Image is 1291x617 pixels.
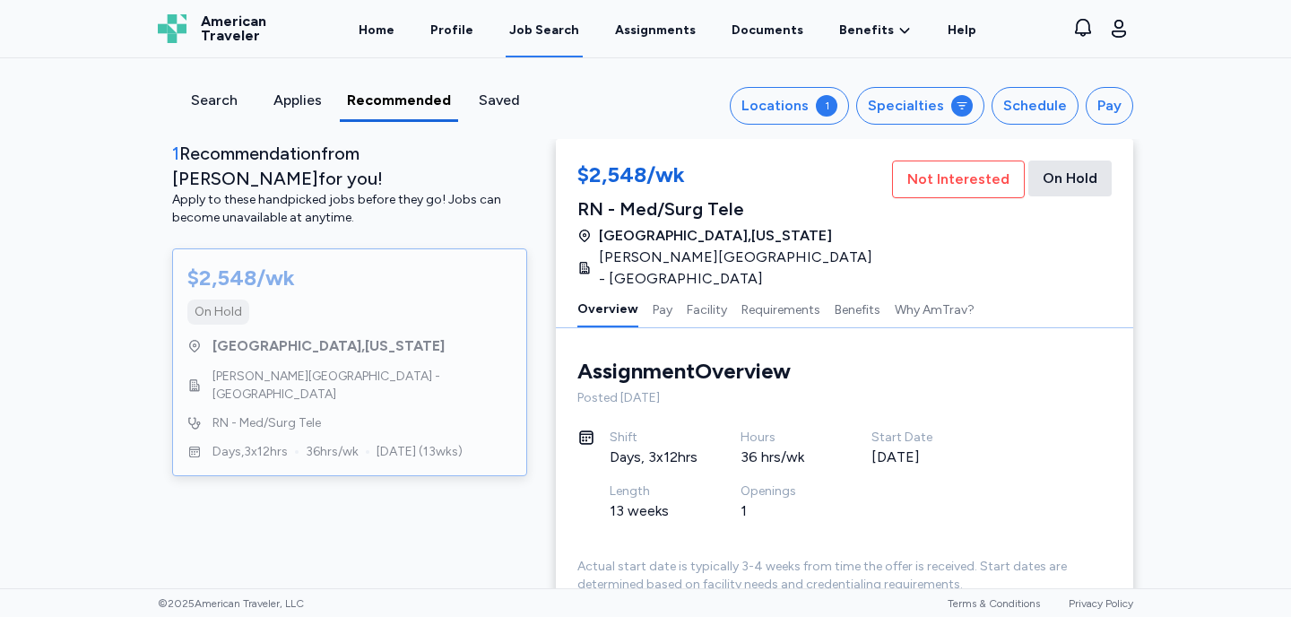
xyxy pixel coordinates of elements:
[1097,95,1122,117] div: Pay
[741,95,809,117] div: Locations
[306,443,359,461] span: 36 hrs/wk
[1003,95,1067,117] div: Schedule
[509,22,579,39] div: Job Search
[948,597,1040,610] a: Terms & Conditions
[577,290,638,327] button: Overview
[263,90,332,111] div: Applies
[1086,87,1133,125] button: Pay
[907,169,1009,190] span: Not Interested
[730,87,849,125] button: Locations1
[577,196,888,222] div: RN - Med/Surg Tele
[465,90,534,111] div: Saved
[610,447,697,468] div: Days, 3x12hrs
[347,90,451,111] div: Recommended
[201,14,266,43] span: American Traveler
[577,558,1112,594] div: Actual start date is typically 3-4 weeks from time the offer is received. Start dates are determi...
[377,443,463,461] span: [DATE] ( 13 wks)
[187,264,512,292] div: $2,548/wk
[172,141,527,191] div: Recommendation from [PERSON_NAME] for you!
[599,247,878,290] span: [PERSON_NAME][GEOGRAPHIC_DATA] - [GEOGRAPHIC_DATA]
[172,143,179,164] span: 1
[816,95,837,117] div: 1
[599,225,832,247] span: [GEOGRAPHIC_DATA] , [US_STATE]
[839,22,912,39] a: Benefits
[179,90,248,111] div: Search
[741,482,828,500] div: Openings
[610,429,697,447] div: Shift
[839,22,894,39] span: Benefits
[1069,597,1133,610] a: Privacy Policy
[687,290,727,327] button: Facility
[158,14,186,43] img: Logo
[158,596,304,611] span: © 2025 American Traveler, LLC
[1028,161,1112,196] div: On Hold
[741,500,828,522] div: 1
[653,290,672,327] button: Pay
[835,290,880,327] button: Benefits
[212,414,321,432] span: RN - Med/Surg Tele
[856,87,984,125] button: Specialties
[992,87,1079,125] button: Schedule
[892,161,1025,198] button: Not Interested
[741,429,828,447] div: Hours
[212,368,512,404] span: [PERSON_NAME][GEOGRAPHIC_DATA] - [GEOGRAPHIC_DATA]
[871,429,959,447] div: Start Date
[172,191,527,227] div: Apply to these handpicked jobs before they go! Jobs can become unavailable at anytime.
[577,389,1112,407] div: Posted [DATE]
[577,357,791,386] div: Assignment Overview
[868,95,944,117] div: Specialties
[195,303,242,321] div: On Hold
[212,443,288,461] span: Days , 3 x 12 hrs
[871,447,959,468] div: [DATE]
[577,161,888,193] div: $2,548/wk
[741,290,820,327] button: Requirements
[741,447,828,468] div: 36 hrs/wk
[506,2,583,57] a: Job Search
[610,500,697,522] div: 13 weeks
[895,290,975,327] button: Why AmTrav?
[212,335,445,357] span: [GEOGRAPHIC_DATA] , [US_STATE]
[610,482,697,500] div: Length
